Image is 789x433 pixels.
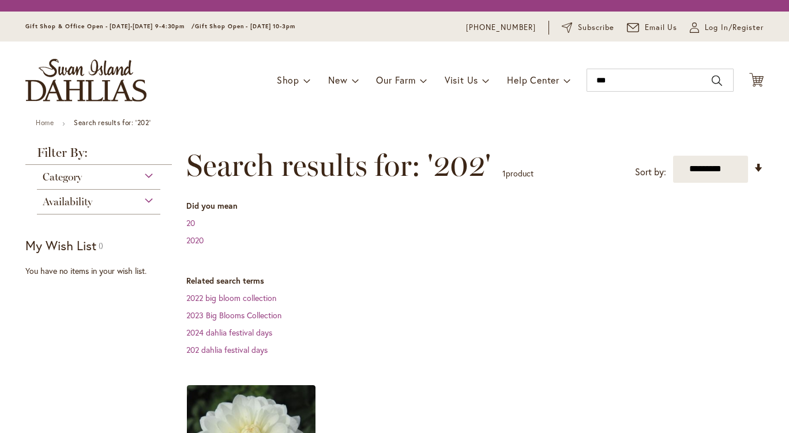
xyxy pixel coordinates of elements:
[712,71,722,90] button: Search
[43,195,92,208] span: Availability
[507,74,559,86] span: Help Center
[690,22,764,33] a: Log In/Register
[186,310,281,321] a: 2023 Big Blooms Collection
[25,59,146,101] a: store logo
[25,146,172,165] strong: Filter By:
[705,22,764,33] span: Log In/Register
[328,74,347,86] span: New
[186,327,272,338] a: 2024 dahlia festival days
[277,74,299,86] span: Shop
[43,171,82,183] span: Category
[562,22,614,33] a: Subscribe
[74,118,151,127] strong: Search results for: '202'
[445,74,478,86] span: Visit Us
[502,164,533,183] p: product
[186,344,268,355] a: 202 dahlia festival days
[186,235,204,246] a: 2020
[36,118,54,127] a: Home
[186,200,764,212] dt: Did you mean
[25,265,179,277] div: You have no items in your wish list.
[186,292,276,303] a: 2022 big bloom collection
[578,22,614,33] span: Subscribe
[635,161,666,183] label: Sort by:
[25,22,195,30] span: Gift Shop & Office Open - [DATE]-[DATE] 9-4:30pm /
[466,22,536,33] a: [PHONE_NUMBER]
[376,74,415,86] span: Our Farm
[645,22,678,33] span: Email Us
[186,275,764,287] dt: Related search terms
[25,237,96,254] strong: My Wish List
[627,22,678,33] a: Email Us
[502,168,506,179] span: 1
[186,148,491,183] span: Search results for: '202'
[195,22,295,30] span: Gift Shop Open - [DATE] 10-3pm
[186,217,195,228] a: 20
